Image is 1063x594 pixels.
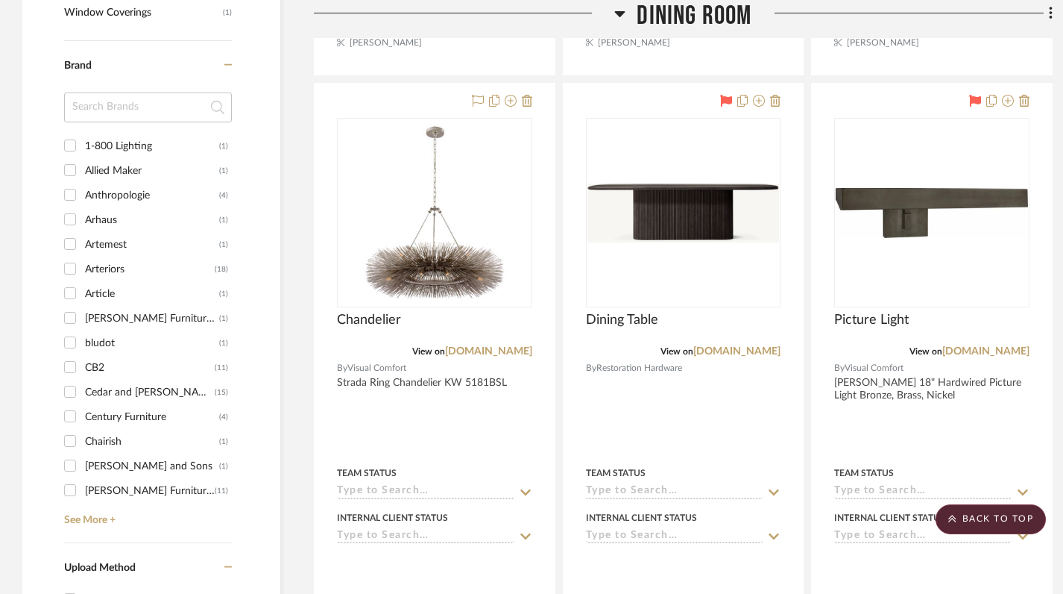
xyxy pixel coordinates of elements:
[219,405,228,429] div: (4)
[85,282,219,306] div: Article
[219,454,228,478] div: (1)
[834,485,1012,499] input: Type to Search…
[85,356,215,380] div: CB2
[412,347,445,356] span: View on
[85,184,219,207] div: Anthropologie
[85,307,219,331] div: [PERSON_NAME] Furniture Company
[341,119,528,306] img: Chandelier
[693,346,780,357] a: [DOMAIN_NAME]
[337,485,514,499] input: Type to Search…
[337,312,401,328] span: Chandelier
[64,563,136,573] span: Upload Method
[586,530,763,544] input: Type to Search…
[909,347,942,356] span: View on
[85,430,219,454] div: Chairish
[85,208,219,232] div: Arhaus
[586,312,658,328] span: Dining Table
[64,60,92,71] span: Brand
[337,511,448,525] div: Internal Client Status
[596,361,682,375] span: Restoration Hardware
[85,479,215,503] div: [PERSON_NAME] Furniture Company
[586,485,763,499] input: Type to Search…
[586,361,596,375] span: By
[834,361,845,375] span: By
[85,257,215,281] div: Arteriors
[587,119,780,307] div: 0
[215,381,228,404] div: (15)
[85,159,219,183] div: Allied Maker
[219,430,228,454] div: (1)
[337,361,347,375] span: By
[586,466,646,480] div: Team Status
[219,208,228,232] div: (1)
[219,184,228,207] div: (4)
[85,454,219,478] div: [PERSON_NAME] and Sons
[223,1,232,25] span: (1)
[219,233,228,257] div: (1)
[85,233,219,257] div: Artemest
[338,119,531,307] div: 0
[85,331,219,355] div: bludot
[64,93,232,122] input: Search Brands
[215,257,228,281] div: (18)
[85,405,219,429] div: Century Furniture
[337,530,514,544] input: Type to Search…
[85,134,219,158] div: 1-800 Lighting
[586,511,697,525] div: Internal Client Status
[836,188,1028,237] img: Picture Light
[219,159,228,183] div: (1)
[834,511,945,525] div: Internal Client Status
[60,503,232,527] a: See More +
[936,504,1046,534] scroll-to-top-button: BACK TO TOP
[219,331,228,355] div: (1)
[660,347,693,356] span: View on
[85,381,215,404] div: Cedar and [PERSON_NAME]
[834,530,1012,544] input: Type to Search…
[337,466,397,480] div: Team Status
[587,184,780,243] img: Dining Table
[845,361,903,375] span: Visual Comfort
[942,346,1029,357] a: [DOMAIN_NAME]
[834,466,894,480] div: Team Status
[445,346,532,357] a: [DOMAIN_NAME]
[215,356,228,380] div: (11)
[219,307,228,331] div: (1)
[219,134,228,158] div: (1)
[215,479,228,503] div: (11)
[219,282,228,306] div: (1)
[834,312,909,328] span: Picture Light
[347,361,406,375] span: Visual Comfort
